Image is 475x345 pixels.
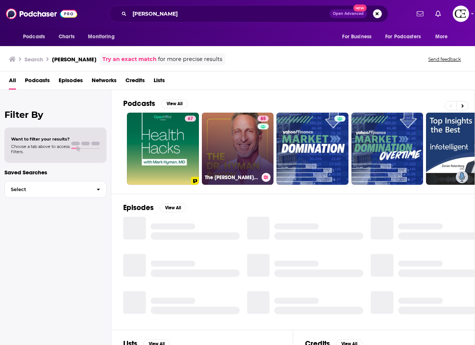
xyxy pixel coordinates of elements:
[5,187,91,192] span: Select
[353,4,367,12] span: New
[160,203,186,212] button: View All
[205,174,259,181] h3: The [PERSON_NAME] Show
[330,9,367,18] button: Open AdvancedNew
[127,113,199,185] a: 67
[380,30,432,44] button: open menu
[109,5,388,22] div: Search podcasts, credits, & more...
[123,99,188,108] a: PodcastsView All
[154,74,165,90] a: Lists
[125,74,145,90] a: Credits
[185,116,196,122] a: 67
[123,99,155,108] h2: Podcasts
[4,181,107,198] button: Select
[88,32,114,42] span: Monitoring
[83,30,124,44] button: open menu
[6,7,77,21] img: Podchaser - Follow, Share and Rate Podcasts
[59,74,83,90] a: Episodes
[188,115,193,123] span: 67
[52,56,96,63] h3: [PERSON_NAME]
[261,115,266,123] span: 85
[59,32,75,42] span: Charts
[158,55,222,64] span: for more precise results
[161,99,188,108] button: View All
[102,55,157,64] a: Try an exact match
[342,32,371,42] span: For Business
[432,7,444,20] a: Show notifications dropdown
[333,12,364,16] span: Open Advanced
[414,7,426,20] a: Show notifications dropdown
[123,203,154,212] h2: Episodes
[130,8,330,20] input: Search podcasts, credits, & more...
[337,30,381,44] button: open menu
[4,169,107,176] p: Saved Searches
[426,56,463,62] button: Send feedback
[25,74,50,90] a: Podcasts
[453,6,469,22] span: Logged in as cozyearthaudio
[18,30,55,44] button: open menu
[202,113,274,185] a: 85The [PERSON_NAME] Show
[11,144,70,154] span: Choose a tab above to access filters.
[24,56,43,63] h3: Search
[430,30,457,44] button: open menu
[385,32,421,42] span: For Podcasters
[54,30,79,44] a: Charts
[258,116,269,122] a: 85
[453,6,469,22] button: Show profile menu
[4,109,107,120] h2: Filter By
[435,32,448,42] span: More
[11,136,70,142] span: Want to filter your results?
[23,32,45,42] span: Podcasts
[9,74,16,90] a: All
[453,6,469,22] img: User Profile
[123,203,186,212] a: EpisodesView All
[92,74,117,90] a: Networks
